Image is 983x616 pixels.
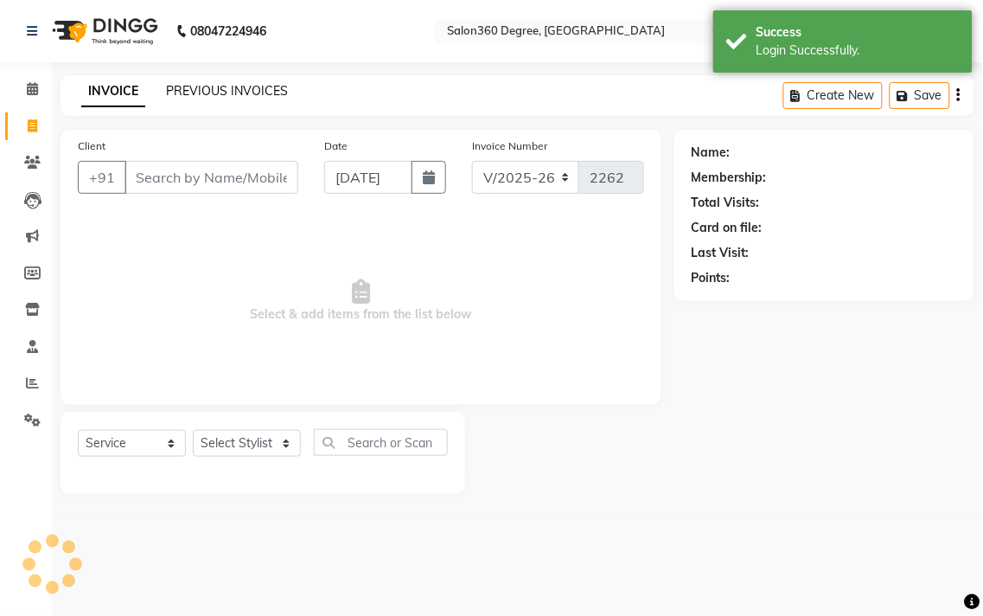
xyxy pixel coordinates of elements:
[166,83,288,99] a: PREVIOUS INVOICES
[692,194,760,212] div: Total Visits:
[324,138,348,154] label: Date
[692,219,763,237] div: Card on file:
[78,215,644,388] span: Select & add items from the list below
[78,138,105,154] label: Client
[783,82,883,109] button: Create New
[44,7,163,55] img: logo
[692,144,731,162] div: Name:
[78,161,126,194] button: +91
[692,269,731,287] div: Points:
[124,161,298,194] input: Search by Name/Mobile/Email/Code
[890,82,950,109] button: Save
[314,429,448,456] input: Search or Scan
[81,76,145,107] a: INVOICE
[692,169,767,187] div: Membership:
[692,244,750,262] div: Last Visit:
[756,42,960,60] div: Login Successfully.
[190,7,266,55] b: 08047224946
[472,138,547,154] label: Invoice Number
[756,23,960,42] div: Success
